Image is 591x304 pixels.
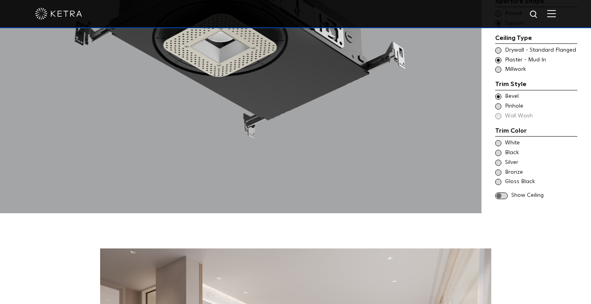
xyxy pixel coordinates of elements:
[505,178,577,186] span: Gloss Black
[495,126,577,137] div: Trim Color
[35,8,82,20] img: ketra-logo-2019-white
[505,169,577,176] span: Bronze
[495,79,577,90] div: Trim Style
[495,33,577,44] div: Ceiling Type
[547,10,556,17] img: Hamburger%20Nav.svg
[505,66,577,74] span: Millwork
[505,103,577,110] span: Pinhole
[505,93,577,101] span: Bevel
[505,56,577,64] span: Plaster - Mud In
[529,10,539,20] img: search icon
[505,139,577,147] span: White
[505,159,577,167] span: Silver
[505,149,577,157] span: Black
[511,192,577,200] span: Show Ceiling
[505,47,577,54] span: Drywall - Standard Flanged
